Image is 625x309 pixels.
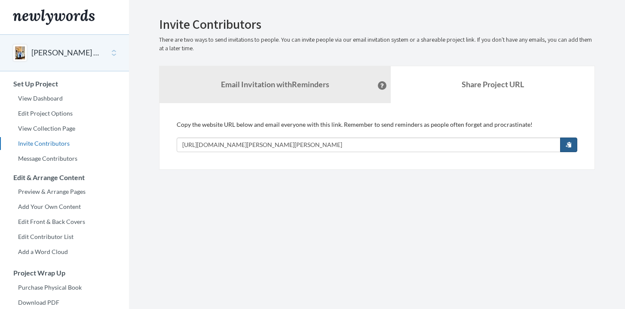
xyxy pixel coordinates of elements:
img: Newlywords logo [13,9,95,25]
b: Share Project URL [462,80,524,89]
div: Copy the website URL below and email everyone with this link. Remember to send reminders as peopl... [177,120,577,152]
h3: Set Up Project [0,80,129,88]
h3: Edit & Arrange Content [0,174,129,181]
h3: Project Wrap Up [0,269,129,277]
button: [PERSON_NAME] and [PERSON_NAME]'s 30th Anniversary [31,47,101,58]
p: There are two ways to send invitations to people. You can invite people via our email invitation ... [159,36,595,53]
span: Support [18,6,49,14]
h2: Invite Contributors [159,17,595,31]
strong: Email Invitation with Reminders [221,80,329,89]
